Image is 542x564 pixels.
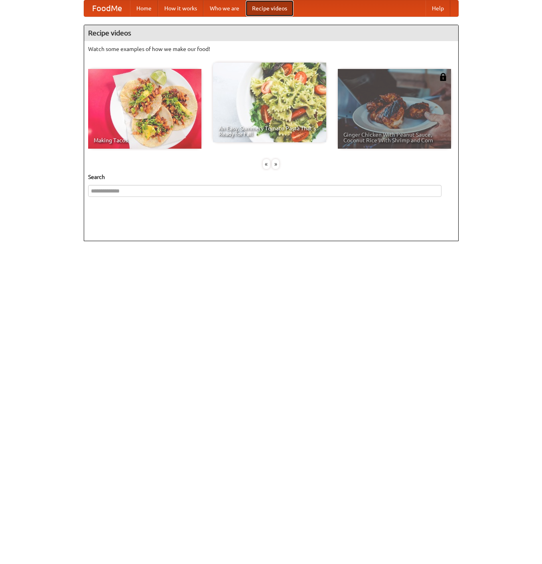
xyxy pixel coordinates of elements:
span: An Easy, Summery Tomato Pasta That's Ready for Fall [219,126,321,137]
a: Who we are [203,0,246,16]
span: Making Tacos [94,138,196,143]
div: » [272,159,279,169]
a: Making Tacos [88,69,201,149]
h4: Recipe videos [84,25,458,41]
a: How it works [158,0,203,16]
h5: Search [88,173,454,181]
img: 483408.png [439,73,447,81]
a: Recipe videos [246,0,294,16]
p: Watch some examples of how we make our food! [88,45,454,53]
a: Help [426,0,450,16]
a: An Easy, Summery Tomato Pasta That's Ready for Fall [213,63,326,142]
a: FoodMe [84,0,130,16]
div: « [263,159,270,169]
a: Home [130,0,158,16]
